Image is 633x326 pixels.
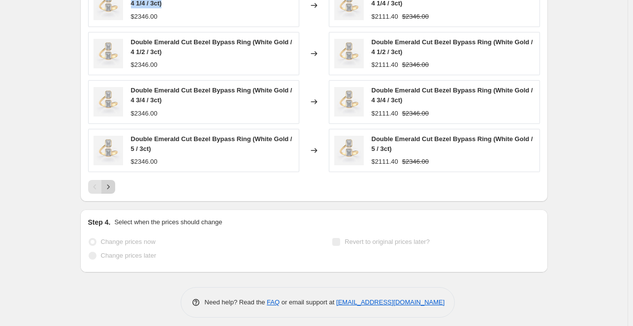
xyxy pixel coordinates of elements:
img: SIE-R26__mYG_0-35_80x.jpg [334,136,364,165]
nav: Pagination [88,180,115,194]
strike: $2346.00 [402,157,429,167]
span: Double Emerald Cut Bezel Bypass Ring (White Gold / 5 / 3ct) [372,135,533,152]
div: $2111.40 [372,12,398,22]
span: Double Emerald Cut Bezel Bypass Ring (White Gold / 4 3/4 / 3ct) [372,87,533,104]
div: $2111.40 [372,60,398,70]
img: SIE-R26__mYG_0-35_80x.jpg [334,39,364,68]
span: Double Emerald Cut Bezel Bypass Ring (White Gold / 4 1/2 / 3ct) [372,38,533,56]
span: Double Emerald Cut Bezel Bypass Ring (White Gold / 4 3/4 / 3ct) [131,87,292,104]
a: [EMAIL_ADDRESS][DOMAIN_NAME] [336,298,444,306]
span: or email support at [280,298,336,306]
div: $2346.00 [131,157,158,167]
img: SIE-R26__mYG_0-35_80x.jpg [334,87,364,117]
span: Change prices later [101,252,157,259]
span: Need help? Read the [205,298,267,306]
span: Change prices now [101,238,156,245]
span: Double Emerald Cut Bezel Bypass Ring (White Gold / 5 / 3ct) [131,135,292,152]
div: $2111.40 [372,157,398,167]
div: $2346.00 [131,109,158,119]
div: $2346.00 [131,12,158,22]
span: Revert to original prices later? [345,238,430,245]
a: FAQ [267,298,280,306]
h2: Step 4. [88,217,111,227]
strike: $2346.00 [402,12,429,22]
button: Next [101,180,115,194]
div: $2346.00 [131,60,158,70]
img: SIE-R26__mYG_0-35_80x.jpg [94,87,123,117]
img: SIE-R26__mYG_0-35_80x.jpg [94,136,123,165]
strike: $2346.00 [402,109,429,119]
p: Select when the prices should change [114,217,222,227]
img: SIE-R26__mYG_0-35_80x.jpg [94,39,123,68]
div: $2111.40 [372,109,398,119]
strike: $2346.00 [402,60,429,70]
span: Double Emerald Cut Bezel Bypass Ring (White Gold / 4 1/2 / 3ct) [131,38,292,56]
